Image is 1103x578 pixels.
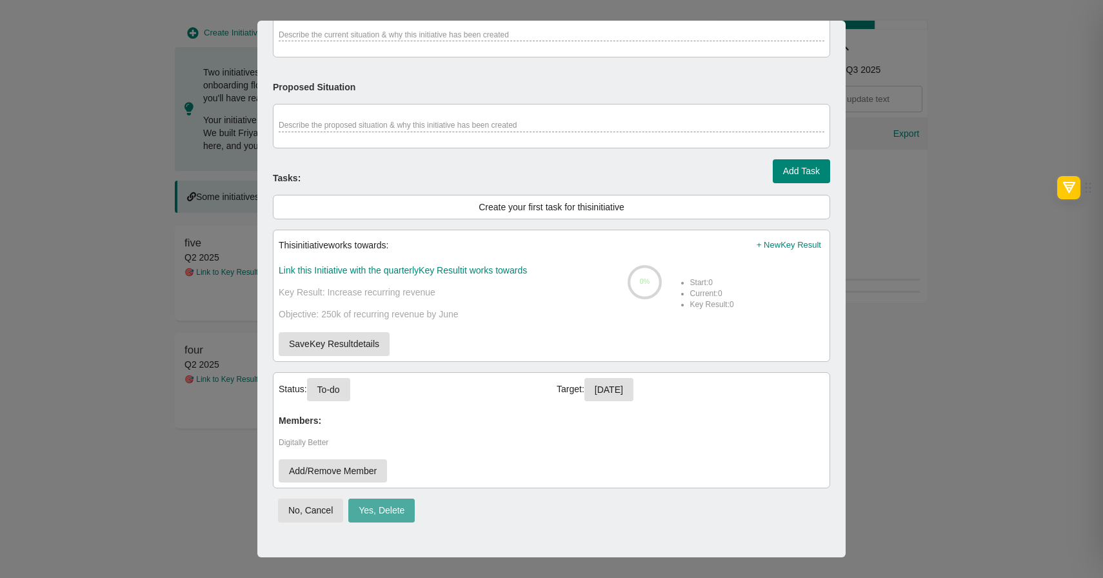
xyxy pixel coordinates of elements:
[289,336,379,352] span: Save Key Result details
[640,278,650,286] text: 0%
[273,68,359,94] p: Proposed Situation
[595,382,623,398] span: [DATE]
[289,463,377,479] span: Add/Remove Member
[307,378,350,402] button: To-do
[753,235,824,255] button: + NewKey Result
[288,503,333,519] span: No, Cancel
[279,332,390,356] button: SaveKey Resultdetails
[279,401,324,427] p: Members:
[279,30,824,41] div: Describe the current situation & why this initiative has been created
[279,239,388,252] div: This initiative works towards:
[279,459,387,483] button: Add/Remove Member
[690,277,734,288] li: Start: 0
[279,437,824,448] p: Digitally Better
[279,120,824,132] div: Describe the proposed situation & why this initiative has been created
[557,384,584,394] span: Target:
[279,286,606,299] p: Key Result : Increase recurring revenue
[279,201,824,214] div: Create your first task for this initiative
[348,499,415,523] button: Yes, Delete
[359,503,404,519] span: Yes, Delete
[278,499,343,523] button: No, Cancel
[273,159,304,184] p: Tasks:
[279,265,527,275] span: Link this Initiative with the quarterly Key Result it works towards
[690,299,734,310] li: Key Result : 0
[783,163,820,179] span: Add Task
[757,238,821,253] span: + New Key Result
[584,378,633,402] button: [DATE]
[690,288,734,299] li: Current: 0
[317,382,340,398] span: To-do
[279,308,606,321] p: Objective : 250k of recurring revenue by June
[279,384,307,394] span: Status:
[773,159,830,183] button: Add Task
